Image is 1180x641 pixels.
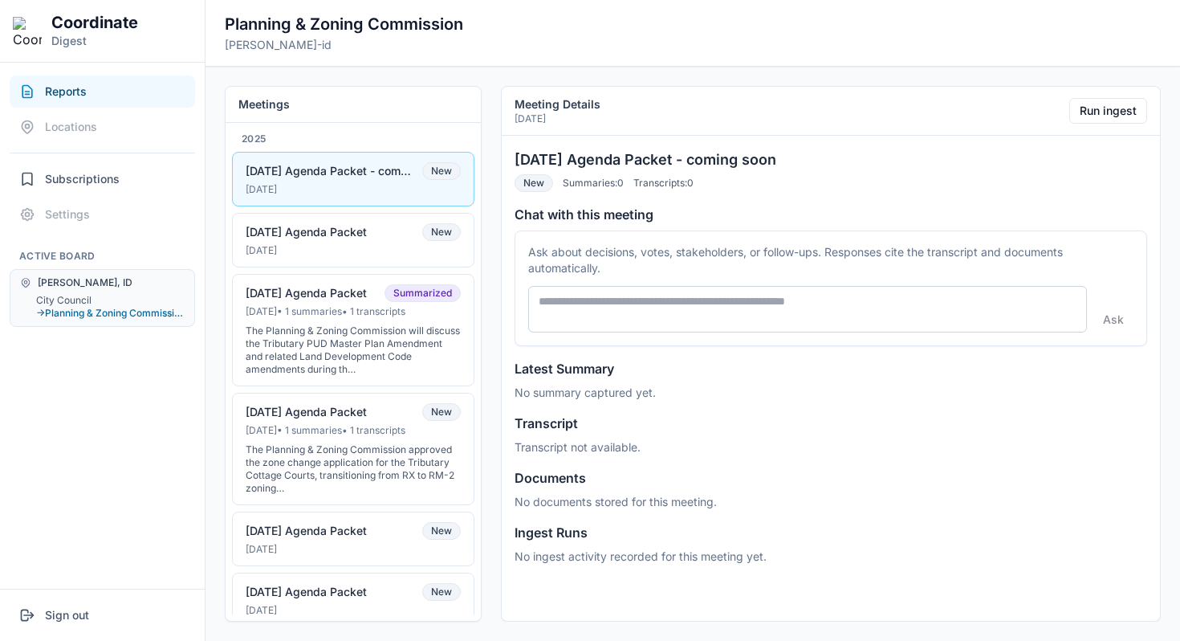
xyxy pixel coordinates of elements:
[246,443,461,495] div: The Planning & Zoning Commission approved the zone change application for the Tributary Cottage C...
[422,223,461,241] span: New
[246,305,461,318] div: [DATE] • 1 summaries • 1 transcripts
[36,294,185,307] button: City Council
[515,494,1147,510] p: No documents stored for this meeting.
[232,573,474,627] button: [DATE] Agenda PacketNew[DATE]
[13,17,42,46] img: Coordinate
[45,119,97,135] span: Locations
[246,325,461,376] div: The Planning & Zoning Commission will discuss the Tributary PUD Master Plan Amendment and related...
[51,13,138,33] h1: Coordinate
[51,33,138,49] p: Digest
[422,583,461,601] span: New
[232,393,474,505] button: [DATE] Agenda PacketNew[DATE]• 1 summaries• 1 transcriptsThe Planning & Zoning Commission approve...
[515,468,1147,488] h4: Documents
[232,133,474,145] div: 2025
[232,152,474,206] button: [DATE] Agenda Packet - coming soonNew[DATE]
[515,96,600,112] h2: Meeting Details
[36,307,185,320] button: →Planning & Zoning Commission
[225,37,463,53] p: [PERSON_NAME]-id
[515,174,553,192] span: New
[246,604,461,617] div: [DATE]
[515,549,1147,565] p: No ingest activity recorded for this meeting yet.
[10,76,195,108] button: Reports
[563,177,624,190] span: Summaries: 0
[45,84,87,100] span: Reports
[45,171,120,187] span: Subscriptions
[422,162,461,180] span: New
[246,244,461,257] div: [DATE]
[232,274,474,386] button: [DATE] Agenda PacketSummarized[DATE]• 1 summaries• 1 transcriptsThe Planning & Zoning Commission ...
[528,244,1130,276] p: Ask about decisions, votes, stakeholders, or follow-ups. Responses cite the transcript and docume...
[246,286,367,300] div: [DATE] Agenda Packet
[633,177,694,190] span: Transcripts: 0
[246,585,367,599] div: [DATE] Agenda Packet
[10,163,195,195] button: Subscriptions
[238,96,468,112] h2: Meetings
[10,250,195,263] h2: Active Board
[385,284,461,302] span: Summarized
[422,403,461,421] span: New
[515,205,1147,224] h4: Chat with this meeting
[515,439,1147,455] p: Transcript not available.
[232,512,474,566] button: [DATE] Agenda PacketNew[DATE]
[422,522,461,540] span: New
[246,164,413,178] div: [DATE] Agenda Packet - coming soon
[232,213,474,267] button: [DATE] Agenda PacketNew[DATE]
[246,543,461,556] div: [DATE]
[225,13,463,35] h2: Planning & Zoning Commission
[515,385,1147,401] p: No summary captured yet.
[10,111,195,143] button: Locations
[45,206,90,223] span: Settings
[1069,98,1147,124] button: Run ingest
[38,276,132,289] span: [PERSON_NAME], ID
[10,198,195,231] button: Settings
[246,524,367,538] div: [DATE] Agenda Packet
[10,599,195,631] button: Sign out
[515,414,1147,433] h4: Transcript
[515,112,600,125] p: [DATE]
[515,359,1147,378] h4: Latest Summary
[246,424,461,437] div: [DATE] • 1 summaries • 1 transcripts
[515,523,1147,542] h4: Ingest Runs
[246,225,367,239] div: [DATE] Agenda Packet
[246,183,461,196] div: [DATE]
[515,149,1147,171] h3: [DATE] Agenda Packet - coming soon
[246,405,367,419] div: [DATE] Agenda Packet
